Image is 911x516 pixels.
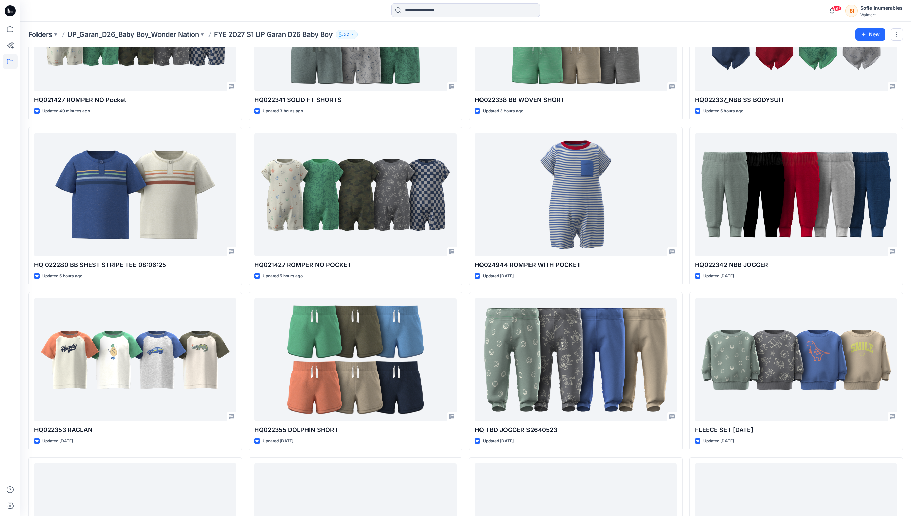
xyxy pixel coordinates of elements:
[254,260,457,270] p: HQ021427 ROMPER NO POCKET
[483,108,523,115] p: Updated 3 hours ago
[860,4,903,12] div: Sofie Inumerables
[483,273,514,280] p: Updated [DATE]
[475,425,677,435] p: HQ TBD JOGGER S2640523
[695,260,897,270] p: HQ022342 NBB JOGGER
[67,30,199,39] a: UP_Garan_D26_Baby Boy_Wonder Nation
[336,30,358,39] button: 32
[695,298,897,421] a: FLEECE SET 5.21.25
[475,298,677,421] a: HQ TBD JOGGER S2640523
[254,95,457,105] p: HQ022341 SOLID FT SHORTS
[254,425,457,435] p: HQ022355 DOLPHIN SHORT
[34,260,236,270] p: HQ 022280 BB SHEST STRIPE TEE 08:06:25
[483,438,514,445] p: Updated [DATE]
[832,6,842,11] span: 99+
[695,425,897,435] p: FLEECE SET [DATE]
[695,133,897,256] a: HQ022342 NBB JOGGER
[703,438,734,445] p: Updated [DATE]
[34,298,236,421] a: HQ022353 RAGLAN
[263,438,293,445] p: Updated [DATE]
[475,260,677,270] p: HQ024944 ROMPER WITH POCKET
[28,30,52,39] a: Folders
[475,95,677,105] p: HQ022338 BB WOVEN SHORT
[860,12,903,17] div: Walmart
[344,31,349,38] p: 32
[34,133,236,256] a: HQ 022280 BB SHEST STRIPE TEE 08:06:25
[703,108,743,115] p: Updated 5 hours ago
[254,298,457,421] a: HQ022355 DOLPHIN SHORT
[475,133,677,256] a: HQ024944 ROMPER WITH POCKET
[263,108,303,115] p: Updated 3 hours ago
[845,5,858,17] div: SI
[695,95,897,105] p: HQ022337_NBB SS BODYSUIT
[42,438,73,445] p: Updated [DATE]
[214,30,333,39] p: FYE 2027 S1 UP Garan D26 Baby Boy
[263,273,303,280] p: Updated 5 hours ago
[254,133,457,256] a: HQ021427 ROMPER NO POCKET
[34,95,236,105] p: HQ021427 ROMPER NO Pocket
[42,108,90,115] p: Updated 40 minutes ago
[34,425,236,435] p: HQ022353 RAGLAN
[855,28,885,41] button: New
[703,273,734,280] p: Updated [DATE]
[42,273,82,280] p: Updated 5 hours ago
